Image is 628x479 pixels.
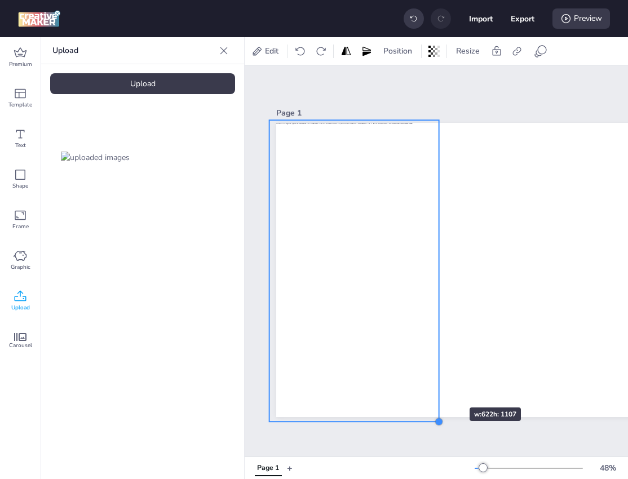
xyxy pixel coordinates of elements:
div: Upload [50,73,235,94]
p: Upload [52,37,215,64]
span: Carousel [9,341,32,350]
span: Shape [12,181,28,190]
button: Export [511,7,534,30]
span: Edit [263,45,281,57]
div: Page 1 [257,463,279,473]
div: Tabs [249,458,287,478]
span: Upload [11,303,30,312]
div: w: 622 h: 1107 [470,407,521,421]
div: 48 % [594,462,621,474]
img: uploaded images [61,152,130,163]
span: Position [381,45,414,57]
button: Import [469,7,493,30]
span: Premium [9,60,32,69]
span: Graphic [11,263,30,272]
img: logo Creative Maker [18,10,60,27]
button: + [287,458,293,478]
span: Template [8,100,32,109]
span: Frame [12,222,29,231]
div: Preview [552,8,610,29]
span: Text [15,141,26,150]
span: Resize [454,45,482,57]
